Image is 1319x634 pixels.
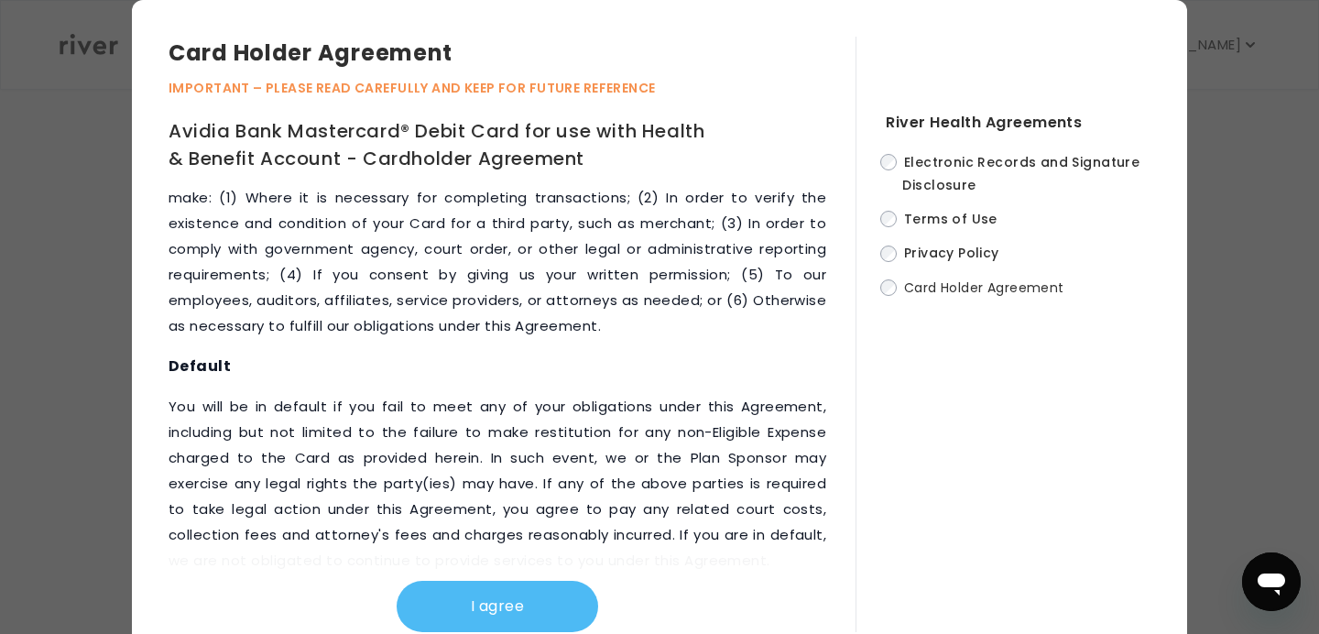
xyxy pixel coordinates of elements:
h3: Default [169,354,826,379]
span: Privacy Policy [904,245,999,263]
p: IMPORTANT – PLEASE READ CAREFULLY AND KEEP FOR FUTURE REFERENCE [169,77,856,99]
p: You authorize us to make from time to time such credit, employment, and investigative inquiries a... [169,108,826,339]
h4: River Health Agreements [886,110,1150,136]
p: You will be in default if you fail to meet any of your obligations under this Agreement, includin... [169,394,826,574]
h1: Avidia Bank Mastercard® Debit Card for use with Health & Benefit Account - Cardholder Agreement [169,117,718,172]
span: Terms of Use [904,210,997,228]
button: I agree [397,581,598,632]
iframe: Button to launch messaging window [1242,552,1301,611]
span: Card Holder Agreement [904,279,1064,297]
span: Electronic Records and Signature Disclosure [902,153,1139,194]
h3: Card Holder Agreement [169,37,856,70]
